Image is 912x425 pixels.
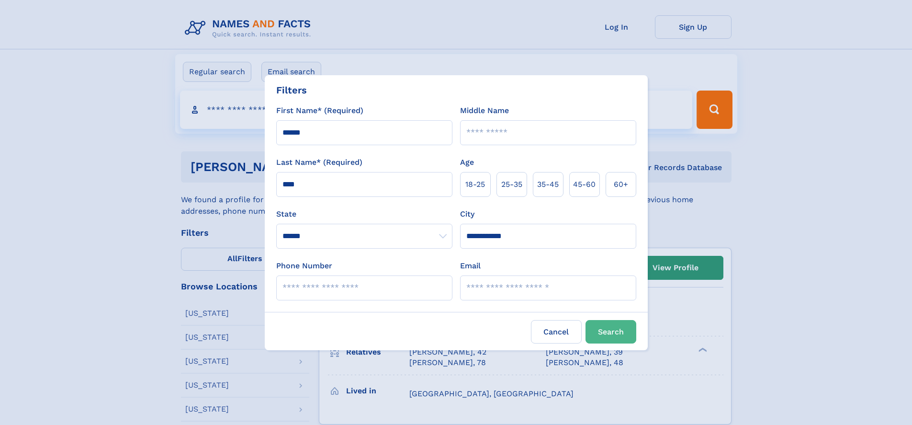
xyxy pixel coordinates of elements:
[614,179,628,190] span: 60+
[276,105,363,116] label: First Name* (Required)
[276,260,332,272] label: Phone Number
[460,157,474,168] label: Age
[537,179,559,190] span: 35‑45
[460,260,481,272] label: Email
[465,179,485,190] span: 18‑25
[276,208,452,220] label: State
[276,83,307,97] div: Filters
[460,105,509,116] label: Middle Name
[276,157,362,168] label: Last Name* (Required)
[573,179,596,190] span: 45‑60
[585,320,636,344] button: Search
[501,179,522,190] span: 25‑35
[460,208,474,220] label: City
[531,320,582,344] label: Cancel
